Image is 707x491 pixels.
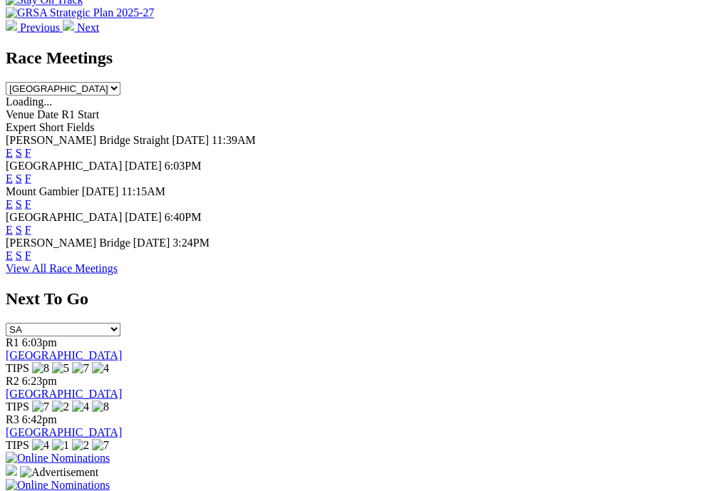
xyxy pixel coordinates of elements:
[165,159,202,171] span: 6:03PM
[25,146,31,158] a: F
[72,400,89,413] img: 4
[6,374,19,386] span: R2
[32,361,49,374] img: 8
[6,21,63,33] a: Previous
[16,146,22,158] a: S
[20,21,60,33] span: Previous
[6,413,19,425] span: R3
[172,133,209,145] span: [DATE]
[6,478,110,491] img: Online Nominations
[25,249,31,261] a: F
[39,120,64,133] span: Short
[32,438,49,451] img: 4
[6,262,118,274] a: View All Race Meetings
[6,451,110,464] img: Online Nominations
[82,185,119,197] span: [DATE]
[6,172,13,184] a: E
[20,465,98,478] img: Advertisement
[6,425,122,438] a: [GEOGRAPHIC_DATA]
[6,133,169,145] span: [PERSON_NAME] Bridge Straight
[16,249,22,261] a: S
[6,361,29,373] span: TIPS
[52,400,69,413] img: 2
[37,108,58,120] span: Date
[63,21,99,33] a: Next
[32,400,49,413] img: 7
[63,19,74,31] img: chevron-right-pager-white.svg
[6,249,13,261] a: E
[6,236,130,248] span: [PERSON_NAME] Bridge
[125,210,162,222] span: [DATE]
[133,236,170,248] span: [DATE]
[172,236,210,248] span: 3:24PM
[6,348,122,361] a: [GEOGRAPHIC_DATA]
[6,108,34,120] span: Venue
[6,146,13,158] a: E
[6,197,13,210] a: E
[25,197,31,210] a: F
[6,185,79,197] span: Mount Gambier
[61,108,99,120] span: R1 Start
[92,438,109,451] img: 7
[6,95,52,107] span: Loading...
[6,289,701,308] h2: Next To Go
[6,400,29,412] span: TIPS
[6,223,13,235] a: E
[92,400,109,413] img: 8
[125,159,162,171] span: [DATE]
[52,361,69,374] img: 5
[66,120,94,133] span: Fields
[6,48,701,67] h2: Race Meetings
[212,133,256,145] span: 11:39AM
[6,336,19,348] span: R1
[77,21,99,33] span: Next
[25,223,31,235] a: F
[22,336,57,348] span: 6:03pm
[121,185,165,197] span: 11:15AM
[72,438,89,451] img: 2
[6,438,29,450] span: TIPS
[16,197,22,210] a: S
[16,172,22,184] a: S
[6,387,122,399] a: [GEOGRAPHIC_DATA]
[25,172,31,184] a: F
[22,413,57,425] span: 6:42pm
[72,361,89,374] img: 7
[6,6,154,19] img: GRSA Strategic Plan 2025-27
[52,438,69,451] img: 1
[92,361,109,374] img: 4
[6,120,36,133] span: Expert
[6,210,122,222] span: [GEOGRAPHIC_DATA]
[6,159,122,171] span: [GEOGRAPHIC_DATA]
[165,210,202,222] span: 6:40PM
[6,464,17,475] img: 15187_Greyhounds_GreysPlayCentral_Resize_SA_WebsiteBanner_300x115_2025.jpg
[16,223,22,235] a: S
[22,374,57,386] span: 6:23pm
[6,19,17,31] img: chevron-left-pager-white.svg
